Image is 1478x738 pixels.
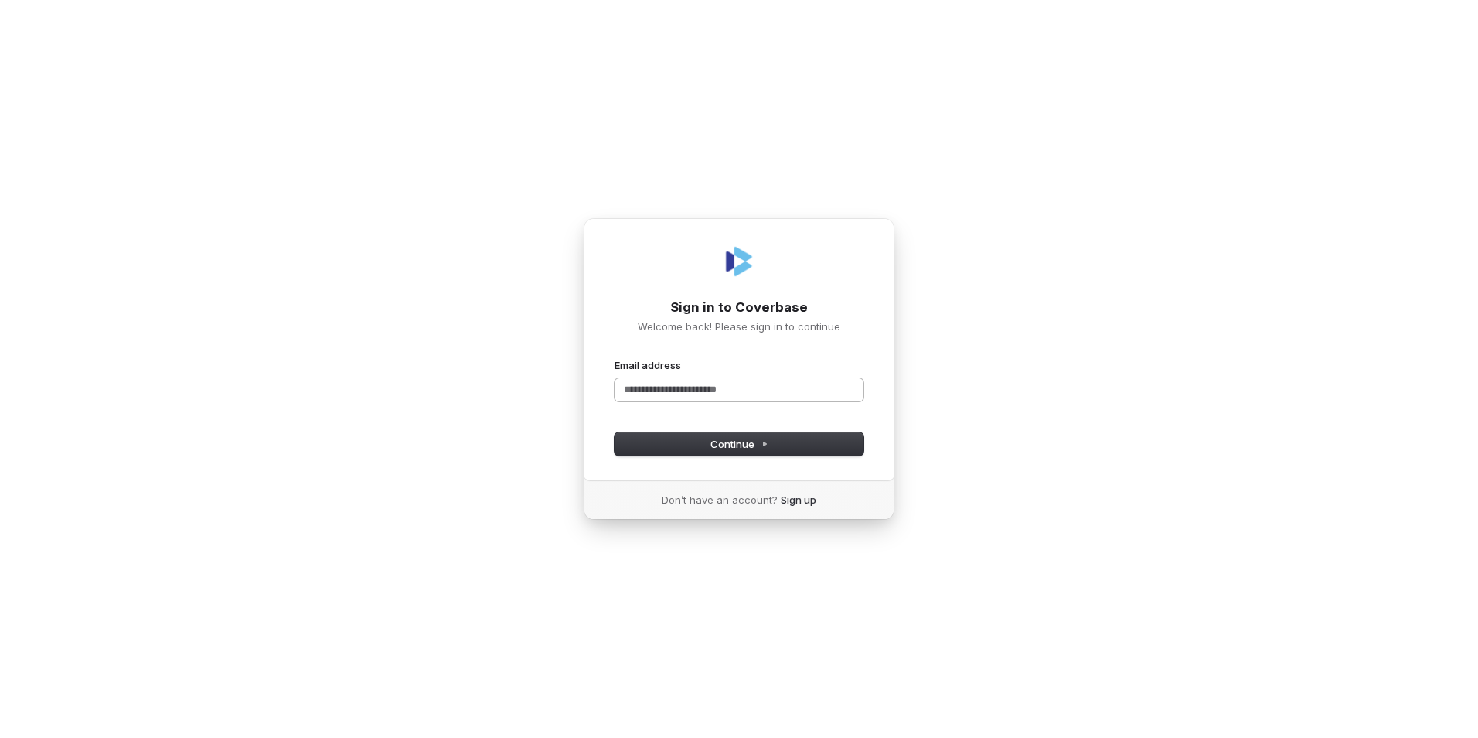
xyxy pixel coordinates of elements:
button: Continue [615,432,863,456]
label: Email address [615,358,681,372]
p: Welcome back! Please sign in to continue [615,319,863,333]
span: Continue [710,437,768,451]
a: Sign up [781,493,816,507]
img: Coverbase [720,243,758,280]
span: Don’t have an account? [662,493,778,507]
h1: Sign in to Coverbase [615,299,863,317]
